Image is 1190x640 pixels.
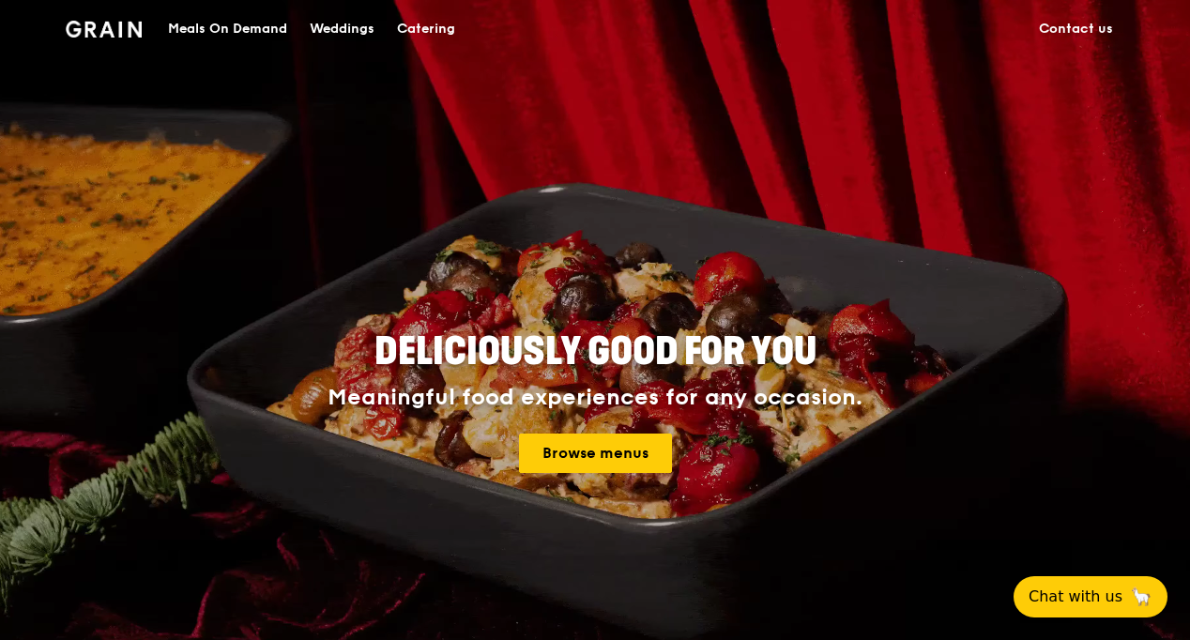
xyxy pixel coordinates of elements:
a: Catering [386,1,466,57]
span: 🦙 [1130,586,1152,608]
img: Grain [66,21,142,38]
div: Meals On Demand [168,1,287,57]
div: Catering [397,1,455,57]
button: Chat with us🦙 [1014,576,1167,617]
a: Contact us [1028,1,1124,57]
a: Weddings [298,1,386,57]
a: Browse menus [519,434,672,473]
span: Chat with us [1029,586,1122,608]
div: Meaningful food experiences for any occasion. [257,385,933,411]
div: Weddings [310,1,374,57]
span: Deliciously good for you [374,329,816,374]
